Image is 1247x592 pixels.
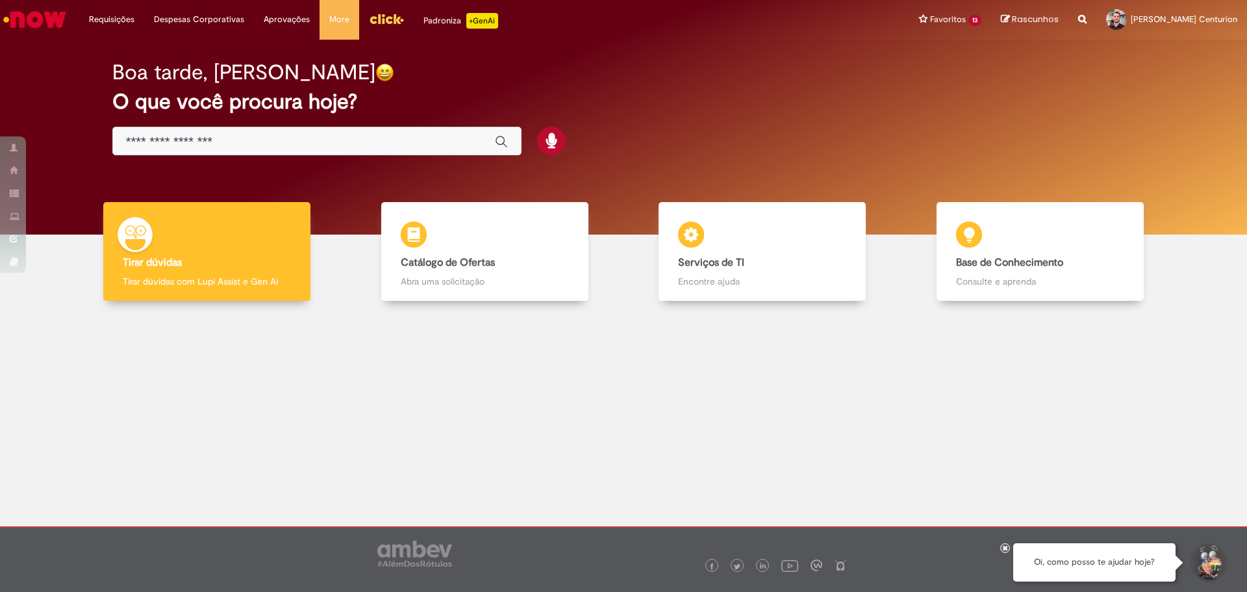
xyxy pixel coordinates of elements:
img: happy-face.png [375,63,394,82]
span: Aprovações [264,13,310,26]
a: Base de Conhecimento Consulte e aprenda [901,202,1179,302]
h2: O que você procura hoje? [112,90,1135,113]
img: logo_footer_twitter.png [734,563,740,570]
span: Despesas Corporativas [154,13,244,26]
span: Rascunhos [1012,13,1059,25]
a: Serviços de TI Encontre ajuda [623,202,901,302]
div: Oi, como posso te ajudar hoje? [1013,543,1176,582]
a: Catálogo de Ofertas Abra uma solicitação [346,202,624,302]
img: logo_footer_facebook.png [709,563,715,570]
p: Abra uma solicitação [401,275,569,288]
p: Tirar dúvidas com Lupi Assist e Gen Ai [123,275,291,288]
p: +GenAi [466,13,498,29]
img: click_logo_yellow_360x200.png [369,9,404,29]
img: logo_footer_workplace.png [811,560,822,571]
a: Tirar dúvidas Tirar dúvidas com Lupi Assist e Gen Ai [68,202,346,302]
b: Base de Conhecimento [956,256,1063,269]
p: Consulte e aprenda [956,275,1124,288]
img: logo_footer_youtube.png [781,557,798,574]
span: 13 [968,15,981,26]
img: logo_footer_ambev_rotulo_gray.png [377,541,452,567]
img: logo_footer_naosei.png [835,560,846,571]
h2: Boa tarde, [PERSON_NAME] [112,61,375,84]
img: ServiceNow [1,6,68,32]
span: [PERSON_NAME] Centurion [1131,14,1237,25]
a: Rascunhos [1001,14,1059,26]
div: Padroniza [423,13,498,29]
img: logo_footer_linkedin.png [760,563,766,571]
b: Catálogo de Ofertas [401,256,495,269]
button: Iniciar Conversa de Suporte [1189,543,1228,582]
span: Favoritos [930,13,966,26]
span: More [329,13,349,26]
b: Tirar dúvidas [123,256,182,269]
span: Requisições [89,13,134,26]
b: Serviços de TI [678,256,744,269]
p: Encontre ajuda [678,275,846,288]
